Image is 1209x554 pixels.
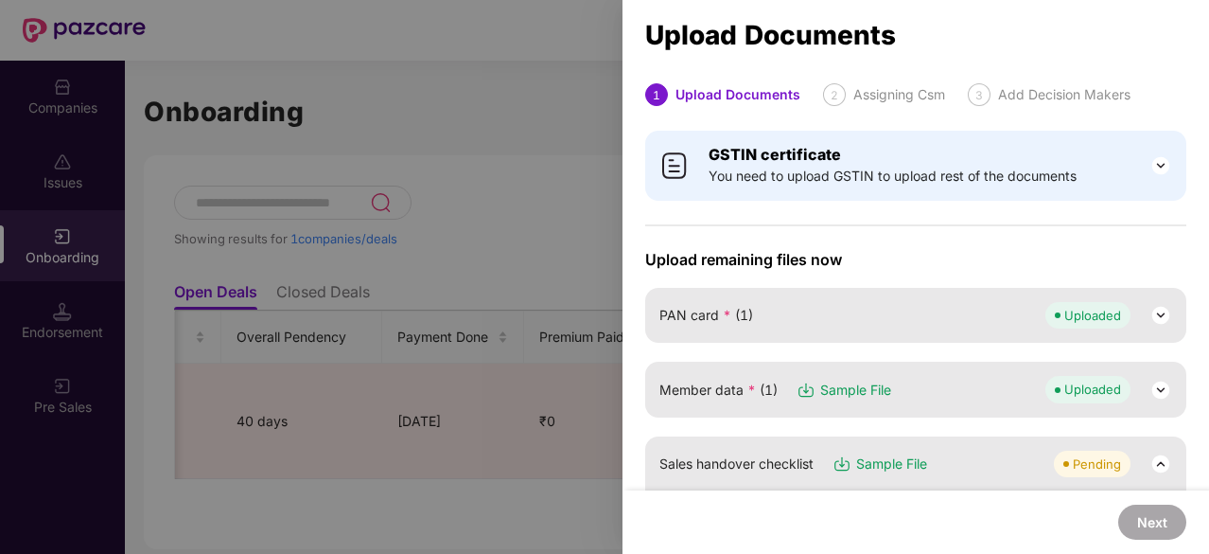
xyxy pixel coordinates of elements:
[831,88,838,102] span: 2
[659,454,814,474] span: Sales handover checklist
[709,166,1077,187] span: You need to upload GSTIN to upload rest of the documents
[1073,455,1121,474] div: Pending
[975,88,983,102] span: 3
[1149,154,1172,177] img: svg+xml;base64,PHN2ZyB3aWR0aD0iMjQiIGhlaWdodD0iMjQiIHZpZXdCb3g9IjAgMCAyNCAyNCIgZmlsbD0ibm9uZSIgeG...
[856,454,927,474] span: Sample File
[659,151,690,181] img: svg+xml;base64,PHN2ZyB4bWxucz0iaHR0cDovL3d3dy53My5vcmcvMjAwMC9zdmciIHdpZHRoPSI0MCIgaGVpZ2h0PSI0MC...
[853,83,945,106] div: Assigning Csm
[675,83,800,106] div: Upload Documents
[1118,505,1186,540] button: Next
[645,25,1186,45] div: Upload Documents
[832,455,851,474] img: svg+xml;base64,PHN2ZyB3aWR0aD0iMTYiIGhlaWdodD0iMTciIHZpZXdCb3g9IjAgMCAxNiAxNyIgZmlsbD0ibm9uZSIgeG...
[1064,306,1121,325] div: Uploaded
[653,88,660,102] span: 1
[1149,379,1172,402] img: svg+xml;base64,PHN2ZyB3aWR0aD0iMjQiIGhlaWdodD0iMjQiIHZpZXdCb3g9IjAgMCAyNCAyNCIgZmlsbD0ibm9uZSIgeG...
[998,83,1130,106] div: Add Decision Makers
[659,305,753,326] span: PAN card (1)
[797,381,815,400] img: svg+xml;base64,PHN2ZyB3aWR0aD0iMTYiIGhlaWdodD0iMTciIHZpZXdCb3g9IjAgMCAxNiAxNyIgZmlsbD0ibm9uZSIgeG...
[1064,380,1121,399] div: Uploaded
[820,380,891,401] span: Sample File
[659,380,778,401] span: Member data (1)
[1149,304,1172,327] img: svg+xml;base64,PHN2ZyB3aWR0aD0iMjQiIGhlaWdodD0iMjQiIHZpZXdCb3g9IjAgMCAyNCAyNCIgZmlsbD0ibm9uZSIgeG...
[645,250,1186,269] span: Upload remaining files now
[709,145,841,164] b: GSTIN certificate
[1149,453,1172,475] img: svg+xml;base64,PHN2ZyB3aWR0aD0iMjQiIGhlaWdodD0iMjQiIHZpZXdCb3g9IjAgMCAyNCAyNCIgZmlsbD0ibm9uZSIgeG...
